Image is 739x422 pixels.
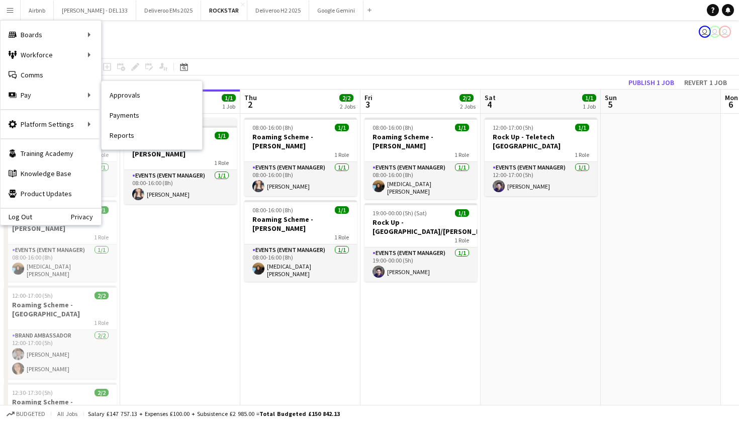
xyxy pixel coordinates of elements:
span: 2/2 [95,292,109,299]
span: Fri [364,93,373,102]
app-card-role: Events (Event Manager)1/108:00-16:00 (8h)[MEDICAL_DATA][PERSON_NAME] [244,244,357,282]
a: Approvals [102,85,202,105]
app-job-card: 19:00-00:00 (5h) (Sat)1/1Rock Up - [GEOGRAPHIC_DATA]/[PERSON_NAME]1 RoleEvents (Event Manager)1/1... [364,203,477,282]
div: Boards [1,25,101,45]
app-card-role: Events (Event Manager)1/108:00-16:00 (8h)[MEDICAL_DATA][PERSON_NAME] [4,244,117,282]
button: Budgeted [5,408,47,419]
app-card-role: Events (Event Manager)1/119:00-00:00 (5h)[PERSON_NAME] [364,247,477,282]
span: All jobs [55,410,79,417]
span: Total Budgeted £150 842.13 [259,410,340,417]
h3: Roaming Scheme - [PERSON_NAME] [244,132,357,150]
button: Deliveroo EMs 2025 [136,1,201,20]
span: 2/2 [339,94,353,102]
div: 1 Job [583,103,596,110]
span: 12:00-17:00 (5h) [12,292,53,299]
button: Deliveroo H2 2025 [247,1,309,20]
span: 1/1 [582,94,596,102]
span: 12:30-17:30 (5h) [12,389,53,396]
a: Comms [1,65,101,85]
a: Privacy [71,213,101,221]
h3: Rock Up - Teletech [GEOGRAPHIC_DATA] [485,132,597,150]
button: ROCKSTAR [201,1,247,20]
div: Pay [1,85,101,105]
span: 08:00-16:00 (8h) [373,124,413,131]
button: [PERSON_NAME] - DEL133 [54,1,136,20]
span: 1 Role [94,233,109,241]
div: 2 Jobs [460,103,476,110]
span: 19:00-00:00 (5h) (Sat) [373,209,427,217]
span: 1 Role [575,151,589,158]
span: 2/2 [459,94,474,102]
a: Log Out [1,213,32,221]
span: 1/1 [222,94,236,102]
app-job-card: 12:00-17:00 (5h)1/1Rock Up - Teletech [GEOGRAPHIC_DATA]1 RoleEvents (Event Manager)1/112:00-17:00... [485,118,597,196]
span: 12:00-17:00 (5h) [493,124,533,131]
h3: Roaming Scheme - [GEOGRAPHIC_DATA] [4,300,117,318]
span: Budgeted [16,410,45,417]
app-job-card: 08:00-16:00 (8h)1/1Roaming Scheme - [PERSON_NAME]1 RoleEvents (Event Manager)1/108:00-16:00 (8h)[... [244,200,357,282]
span: Thu [244,93,257,102]
h3: Roaming Scheme - [GEOGRAPHIC_DATA] [4,397,117,415]
span: 1 Role [214,159,229,166]
app-job-card: In progress08:00-16:00 (8h)1/1Roaming Scheme - [PERSON_NAME]1 RoleEvents (Event Manager)1/108:00-... [124,118,237,204]
span: Mon [725,93,738,102]
button: Airbnb [21,1,54,20]
span: 3 [363,99,373,110]
app-card-role: Brand Ambassador2/212:00-17:00 (5h)[PERSON_NAME][PERSON_NAME] [4,330,117,379]
span: 6 [723,99,738,110]
span: Sat [485,93,496,102]
a: Product Updates [1,184,101,204]
span: Sun [605,93,617,102]
div: 1 Job [222,103,235,110]
a: Knowledge Base [1,163,101,184]
span: 1/1 [335,124,349,131]
app-user-avatar: Ed Harvey [709,26,721,38]
span: 1 Role [334,151,349,158]
div: 08:00-16:00 (8h)1/1Roaming Scheme - [PERSON_NAME]1 RoleEvents (Event Manager)1/108:00-16:00 (8h)[... [4,200,117,282]
a: Payments [102,105,202,125]
div: Workforce [1,45,101,65]
span: 1 Role [454,236,469,244]
span: 1/1 [455,209,469,217]
a: Reports [102,125,202,145]
h3: Rock Up - [GEOGRAPHIC_DATA]/[PERSON_NAME] [364,218,477,236]
span: 08:00-16:00 (8h) [252,124,293,131]
span: 1 Role [334,233,349,241]
span: 4 [483,99,496,110]
div: Salary £147 757.13 + Expenses £100.00 + Subsistence £2 985.00 = [88,410,340,417]
span: 1 Role [94,319,109,326]
span: 1/1 [215,132,229,139]
span: 1/1 [575,124,589,131]
app-job-card: 08:00-16:00 (8h)1/1Roaming Scheme - [PERSON_NAME]1 RoleEvents (Event Manager)1/108:00-16:00 (8h)[... [244,118,357,196]
button: Google Gemini [309,1,363,20]
a: Training Academy [1,143,101,163]
span: 08:00-16:00 (8h) [252,206,293,214]
span: 5 [603,99,617,110]
app-card-role: Events (Event Manager)1/108:00-16:00 (8h)[PERSON_NAME] [124,170,237,204]
app-user-avatar: Ed Harvey [719,26,731,38]
h3: Roaming Scheme - [PERSON_NAME] [364,132,477,150]
span: 2 [243,99,257,110]
app-card-role: Events (Event Manager)1/108:00-16:00 (8h)[PERSON_NAME] [244,162,357,196]
h3: Roaming Scheme - [PERSON_NAME] [244,215,357,233]
span: 2/2 [95,389,109,396]
button: Publish 1 job [624,76,678,89]
span: 1 Role [454,151,469,158]
div: Platform Settings [1,114,101,134]
app-job-card: 08:00-16:00 (8h)1/1Roaming Scheme - [PERSON_NAME]1 RoleEvents (Event Manager)1/108:00-16:00 (8h)[... [364,118,477,199]
app-card-role: Events (Event Manager)1/112:00-17:00 (5h)[PERSON_NAME] [485,162,597,196]
app-user-avatar: Inna Noor [699,26,711,38]
button: Revert 1 job [680,76,731,89]
app-card-role: Events (Event Manager)1/108:00-16:00 (8h)[MEDICAL_DATA][PERSON_NAME] [364,162,477,199]
div: 2 Jobs [340,103,355,110]
span: 1/1 [455,124,469,131]
span: 1/1 [335,206,349,214]
app-job-card: 12:00-17:00 (5h)2/2Roaming Scheme - [GEOGRAPHIC_DATA]1 RoleBrand Ambassador2/212:00-17:00 (5h)[PE... [4,286,117,379]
